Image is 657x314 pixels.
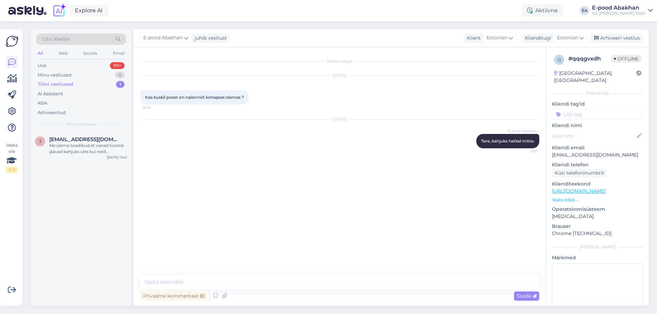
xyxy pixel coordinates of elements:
[568,55,611,63] div: # qqqgvxdh
[552,122,643,129] p: Kliendi nimi
[82,49,99,58] div: Socials
[115,72,125,79] div: 8
[487,34,507,42] span: Estonian
[552,90,643,96] div: Kliendi info
[554,70,636,84] div: [GEOGRAPHIC_DATA], [GEOGRAPHIC_DATA]
[5,167,18,173] div: 2 / 3
[140,291,207,301] div: Privaatne kommentaar
[57,49,69,58] div: Web
[112,49,126,58] div: Email
[552,254,643,261] p: Märkmed
[508,128,537,134] span: E-pood Abakhan
[5,35,18,48] img: Askly Logo
[557,57,561,62] span: q
[557,34,578,42] span: Estonian
[49,142,127,155] div: Me oleme teadlikud et vanad tooted jäävad kahjuks üles kui neid internetist otsida. Kuid nendel k...
[552,180,643,188] p: Klienditeekond
[552,230,643,237] p: Chrome [TECHNICAL_ID]
[580,6,589,15] div: EA
[38,91,63,97] div: AI Assistent
[140,58,539,64] div: Vestlus algas
[592,5,645,11] div: E-pood Abakhan
[140,116,539,122] div: [DATE]
[66,121,96,127] span: Tiimi vestlused
[552,100,643,108] p: Kliendi tag'id
[38,109,66,116] div: Arhiveeritud
[110,62,125,69] div: 99+
[464,35,481,42] div: Klient
[42,36,70,43] span: Otsi kliente
[140,72,539,79] div: [DATE]
[49,136,120,142] span: 3benedrenate@gmail.com
[552,132,635,140] input: Lisa nimi
[143,34,183,42] span: E-pood Abakhan
[552,197,643,203] p: Vaata edasi ...
[38,72,72,79] div: Minu vestlused
[552,223,643,230] p: Brauser
[512,149,537,154] span: 9:15
[552,151,643,159] p: [EMAIL_ADDRESS][DOMAIN_NAME]
[481,138,534,144] span: Tere, kahjuks hetkel mitte.
[552,109,643,119] input: Lisa tag
[107,155,127,160] div: [DATE] 13:41
[552,188,606,194] a: [URL][DOMAIN_NAME]
[552,168,607,178] div: Küsi telefoninumbrit
[590,33,643,43] div: Arhiveeri vestlus
[38,100,48,107] div: Kõik
[611,55,641,63] span: Offline
[552,213,643,220] p: [MEDICAL_DATA]
[142,105,168,110] span: 15:46
[592,5,653,16] a: E-pood AbakhanAS [PERSON_NAME] Eesti
[192,35,227,42] div: juhib vestlust
[521,4,563,17] div: Aktiivne
[69,5,108,16] a: Explore AI
[36,49,44,58] div: All
[38,81,73,88] div: Tiimi vestlused
[517,293,537,299] span: Saada
[522,35,551,42] div: Klienditugi
[38,62,46,69] div: Uus
[592,11,645,16] div: AS [PERSON_NAME] Eesti
[145,95,244,100] span: Kas kuskil poest on nailonniit kohapeal olemas ?
[5,142,18,173] div: Vaata siia
[552,206,643,213] p: Operatsioonisüsteem
[39,139,41,144] span: 3
[116,81,125,88] div: 1
[52,3,66,18] img: explore-ai
[552,144,643,151] p: Kliendi email
[552,244,643,250] div: [PERSON_NAME]
[552,161,643,168] p: Kliendi telefon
